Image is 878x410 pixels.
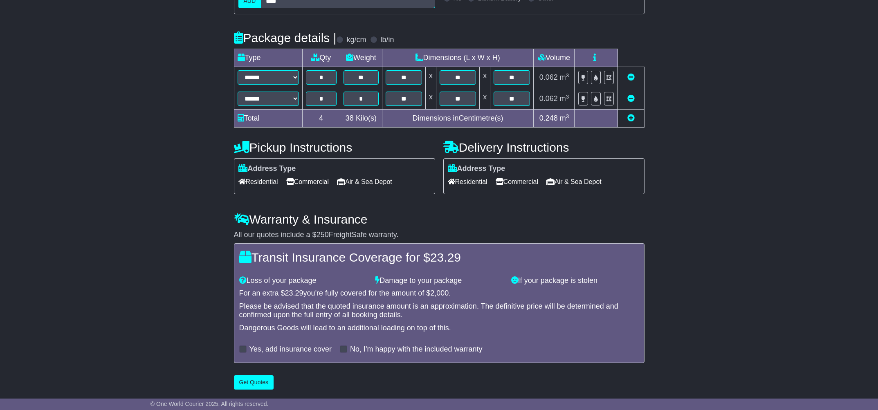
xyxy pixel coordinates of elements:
div: Please be advised that the quoted insurance amount is an approximation. The definitive price will... [239,302,639,320]
span: 0.248 [539,114,558,122]
span: 2,000 [430,289,449,297]
td: Dimensions in Centimetre(s) [382,110,534,128]
div: Damage to your package [371,276,507,285]
label: lb/in [380,36,394,45]
span: 23.29 [430,251,461,264]
td: Weight [340,49,382,67]
label: Address Type [448,164,505,173]
h4: Pickup Instructions [234,141,435,154]
h4: Package details | [234,31,337,45]
span: Residential [448,175,487,188]
td: Type [234,49,302,67]
div: For an extra $ you're fully covered for the amount of $ . [239,289,639,298]
td: Kilo(s) [340,110,382,128]
label: kg/cm [346,36,366,45]
span: 38 [346,114,354,122]
span: m [560,114,569,122]
sup: 3 [566,94,569,100]
td: x [480,88,490,110]
span: Commercial [286,175,329,188]
div: Dangerous Goods will lead to an additional loading on top of this. [239,324,639,333]
label: Address Type [238,164,296,173]
div: All our quotes include a $ FreightSafe warranty. [234,231,644,240]
span: m [560,73,569,81]
label: Yes, add insurance cover [249,345,332,354]
div: Loss of your package [235,276,371,285]
td: Dimensions (L x W x H) [382,49,534,67]
h4: Transit Insurance Coverage for $ [239,251,639,264]
sup: 3 [566,113,569,119]
span: 0.062 [539,94,558,103]
span: 250 [317,231,329,239]
span: Air & Sea Depot [546,175,602,188]
span: Commercial [496,175,538,188]
td: x [425,88,436,110]
a: Remove this item [627,73,635,81]
span: Air & Sea Depot [337,175,392,188]
sup: 3 [566,72,569,78]
span: 0.062 [539,73,558,81]
td: Volume [534,49,575,67]
a: Add new item [627,114,635,122]
div: If your package is stolen [507,276,643,285]
span: 23.29 [285,289,303,297]
a: Remove this item [627,94,635,103]
td: 4 [302,110,340,128]
td: x [425,67,436,88]
span: Residential [238,175,278,188]
td: x [480,67,490,88]
h4: Delivery Instructions [443,141,644,154]
button: Get Quotes [234,375,274,390]
td: Qty [302,49,340,67]
label: No, I'm happy with the included warranty [350,345,483,354]
h4: Warranty & Insurance [234,213,644,226]
td: Total [234,110,302,128]
span: © One World Courier 2025. All rights reserved. [150,401,269,407]
span: m [560,94,569,103]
